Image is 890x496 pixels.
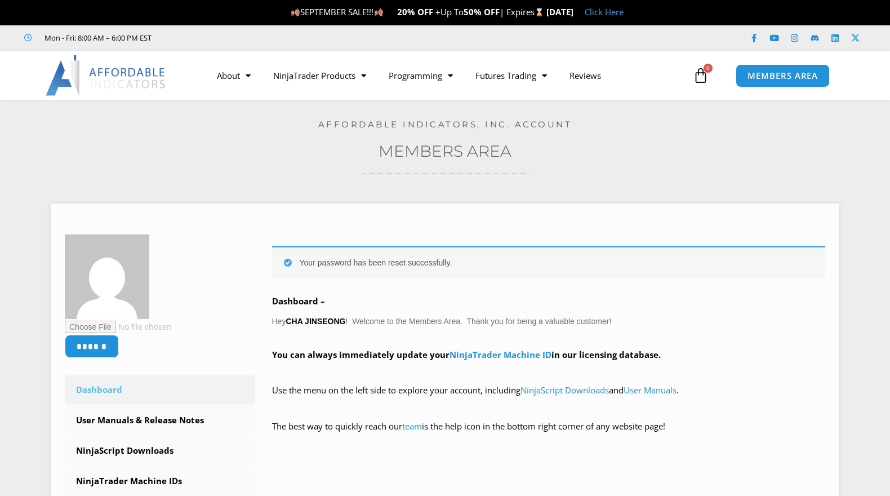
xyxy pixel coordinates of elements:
a: Members Area [379,141,511,161]
span: Mon - Fri: 8:00 AM – 6:00 PM EST [42,31,152,45]
a: Affordable Indicators, Inc. Account [318,119,572,130]
strong: [DATE] [546,6,573,17]
a: Reviews [558,63,612,88]
a: NinjaScript Downloads [65,436,255,466]
a: Futures Trading [464,63,558,88]
img: ⌛ [535,8,544,16]
a: NinjaTrader Machine IDs [65,467,255,496]
a: Dashboard [65,375,255,405]
a: About [206,63,262,88]
a: 0 [676,59,726,92]
iframe: Customer reviews powered by Trustpilot [167,32,336,43]
nav: Menu [206,63,689,88]
b: Dashboard – [272,295,325,307]
span: SEPTEMBER SALE!!! Up To | Expires [291,6,546,17]
strong: CHA JINSEONG [286,317,345,326]
a: User Manuals [624,384,677,396]
a: NinjaTrader Products [262,63,377,88]
div: Hey ! Welcome to the Members Area. Thank you for being a valuable customer! [272,246,826,450]
img: 02eedd6979c90fcf84a5f82928de9daed1d66e4f5a595fb00f3c2ead5a79b40c [65,234,149,319]
a: MEMBERS AREA [736,64,830,87]
a: NinjaTrader Machine ID [450,349,551,360]
a: Click Here [585,6,624,17]
p: The best way to quickly reach our is the help icon in the bottom right corner of any website page! [272,419,826,450]
strong: 20% OFF + [397,6,440,17]
span: 0 [704,64,713,73]
img: LogoAI | Affordable Indicators – NinjaTrader [46,55,167,96]
a: NinjaScript Downloads [520,384,609,396]
img: 🍂 [375,8,383,16]
img: 🍂 [291,8,300,16]
p: Use the menu on the left side to explore your account, including and . [272,383,826,414]
a: Programming [377,63,464,88]
strong: You can always immediately update your in our licensing database. [272,349,661,360]
span: MEMBERS AREA [747,72,818,80]
a: User Manuals & Release Notes [65,406,255,435]
strong: 50% OFF [464,6,500,17]
div: Your password has been reset successfully. [272,246,826,278]
a: team [402,420,422,432]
